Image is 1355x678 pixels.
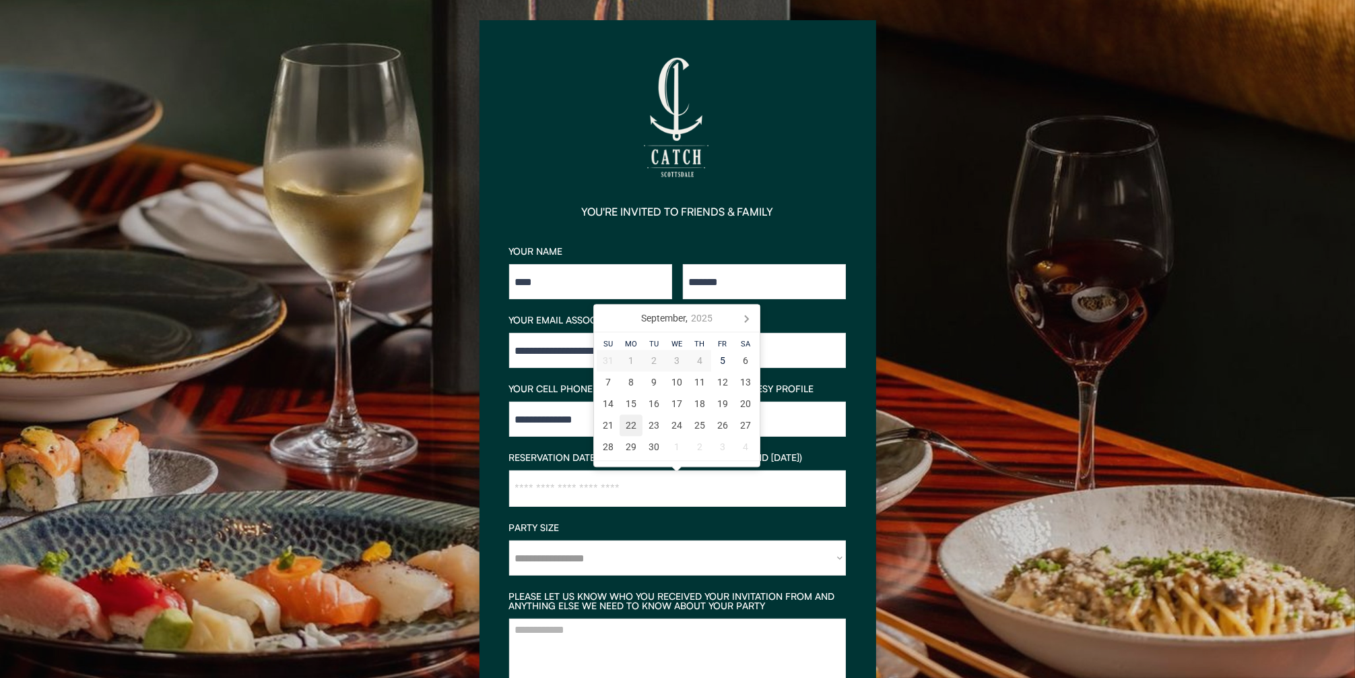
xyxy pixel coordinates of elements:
[691,313,713,323] i: 2025
[509,453,846,462] div: RESERVATION DATE (PLEASE SELECT BETWEEN [DATE] AND [DATE])
[610,50,745,185] img: CATCH%20SCOTTSDALE_Logo%20Only.png
[509,523,846,532] div: PARTY SIZE
[597,393,620,414] div: 14
[509,384,846,394] div: YOUR CELL PHONE NUMBER ASSOCIATED WITH YOUR RESY PROFILE
[665,393,688,414] div: 17
[642,414,665,436] div: 23
[665,436,688,458] div: 1
[620,350,642,371] div: 1
[509,315,846,325] div: YOUR EMAIL ASSOCIATED WITH YOUR RESY PROFILE
[688,350,711,371] div: 4
[711,414,734,436] div: 26
[620,340,642,348] div: Mo
[665,371,688,393] div: 10
[642,393,665,414] div: 16
[734,414,757,436] div: 27
[665,340,688,348] div: We
[597,414,620,436] div: 21
[711,393,734,414] div: 19
[688,414,711,436] div: 25
[734,371,757,393] div: 13
[642,350,665,371] div: 2
[711,340,734,348] div: Fr
[688,371,711,393] div: 11
[734,436,757,458] div: 4
[509,592,846,611] div: PLEASE LET US KNOW WHO YOU RECEIVED YOUR INVITATION FROM AND ANYTHING ELSE WE NEED TO KNOW ABOUT ...
[665,414,688,436] div: 24
[688,436,711,458] div: 2
[688,340,711,348] div: Th
[711,371,734,393] div: 12
[597,371,620,393] div: 7
[734,393,757,414] div: 20
[597,340,620,348] div: Su
[620,414,642,436] div: 22
[620,371,642,393] div: 8
[620,436,642,458] div: 29
[642,371,665,393] div: 9
[734,350,757,371] div: 6
[620,393,642,414] div: 15
[509,247,846,256] div: YOUR NAME
[665,350,688,371] div: 3
[582,206,774,217] div: YOU'RE INVITED TO FRIENDS & FAMILY
[636,307,718,329] div: September,
[711,436,734,458] div: 3
[642,340,665,348] div: Tu
[711,350,734,371] div: 5
[734,340,757,348] div: Sa
[642,436,665,458] div: 30
[688,393,711,414] div: 18
[597,350,620,371] div: 31
[597,436,620,458] div: 28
